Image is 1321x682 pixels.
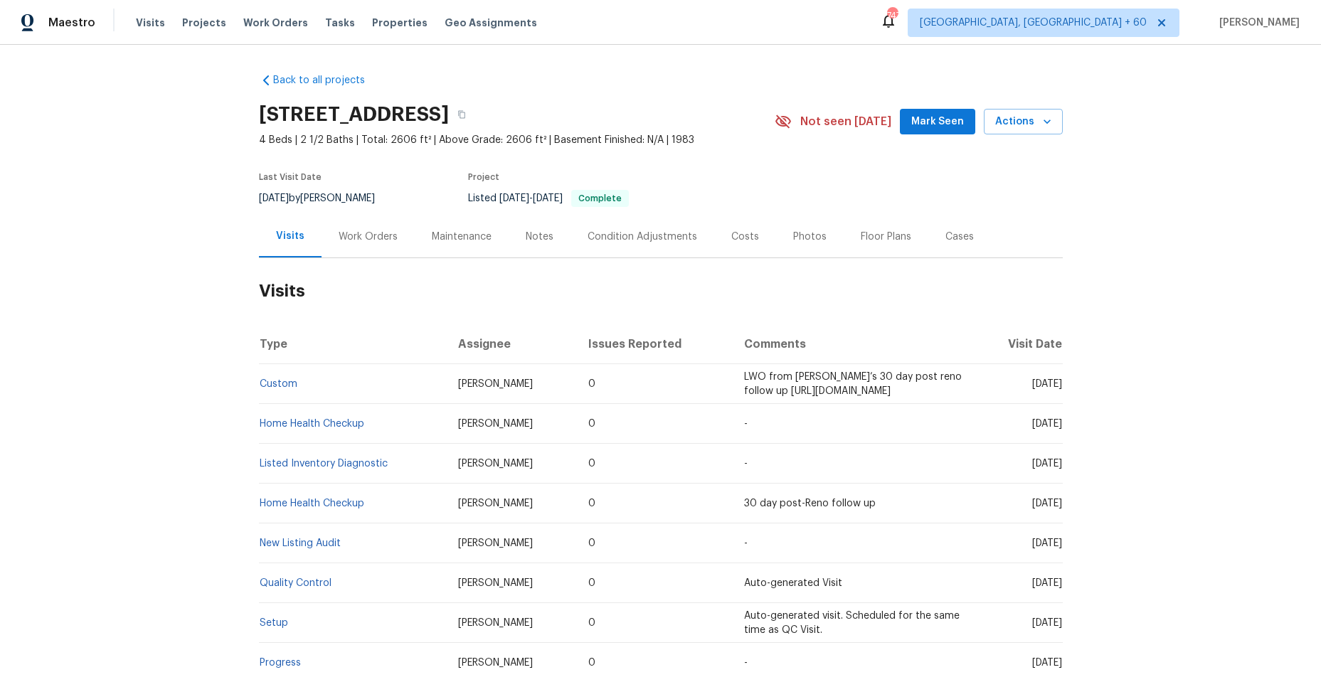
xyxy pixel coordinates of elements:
span: Not seen [DATE] [800,114,891,129]
span: [DATE] [1032,578,1062,588]
a: Listed Inventory Diagnostic [260,459,388,469]
span: 0 [588,538,595,548]
span: [DATE] [1032,459,1062,469]
span: Auto-generated Visit [744,578,842,588]
span: [DATE] [1032,379,1062,389]
span: Actions [995,113,1051,131]
span: - [499,193,563,203]
span: Complete [573,194,627,203]
span: 30 day post-Reno follow up [744,499,876,508]
a: Custom [260,379,297,389]
th: Issues Reported [577,324,733,364]
div: 747 [887,9,897,23]
span: Maestro [48,16,95,30]
div: Cases [945,230,974,244]
span: 0 [588,379,595,389]
th: Visit Date [974,324,1063,364]
span: [DATE] [1032,538,1062,548]
span: [PERSON_NAME] [1214,16,1300,30]
span: [DATE] [1032,419,1062,429]
span: 4 Beds | 2 1/2 Baths | Total: 2606 ft² | Above Grade: 2606 ft² | Basement Finished: N/A | 1983 [259,133,775,147]
a: Home Health Checkup [260,419,364,429]
div: Costs [731,230,759,244]
button: Actions [984,109,1063,135]
span: Work Orders [243,16,308,30]
span: [PERSON_NAME] [458,658,533,668]
span: [DATE] [1032,618,1062,628]
th: Comments [733,324,974,364]
span: [PERSON_NAME] [458,578,533,588]
span: [DATE] [259,193,289,203]
span: [DATE] [499,193,529,203]
span: Properties [372,16,428,30]
div: Photos [793,230,827,244]
a: Progress [260,658,301,668]
span: 0 [588,578,595,588]
span: - [744,419,748,429]
a: Home Health Checkup [260,499,364,508]
span: - [744,538,748,548]
button: Copy Address [449,102,474,127]
span: [PERSON_NAME] [458,499,533,508]
a: Back to all projects [259,73,396,87]
h2: [STREET_ADDRESS] [259,107,449,122]
span: [DATE] [533,193,563,203]
div: by [PERSON_NAME] [259,190,392,207]
span: [GEOGRAPHIC_DATA], [GEOGRAPHIC_DATA] + 60 [920,16,1147,30]
span: [PERSON_NAME] [458,459,533,469]
div: Floor Plans [861,230,911,244]
div: Work Orders [339,230,398,244]
span: 0 [588,499,595,508]
span: Projects [182,16,226,30]
a: Quality Control [260,578,331,588]
span: 0 [588,419,595,429]
span: [PERSON_NAME] [458,618,533,628]
h2: Visits [259,258,1063,324]
div: Condition Adjustments [588,230,697,244]
span: Tasks [325,18,355,28]
span: - [744,459,748,469]
span: Project [468,173,499,181]
span: 0 [588,459,595,469]
button: Mark Seen [900,109,975,135]
span: Last Visit Date [259,173,322,181]
span: [PERSON_NAME] [458,379,533,389]
span: LWO from [PERSON_NAME]’s 30 day post reno follow up [URL][DOMAIN_NAME] [744,372,962,396]
div: Maintenance [432,230,492,244]
div: Notes [526,230,553,244]
span: [PERSON_NAME] [458,538,533,548]
span: Listed [468,193,629,203]
span: [PERSON_NAME] [458,419,533,429]
th: Assignee [447,324,578,364]
span: 0 [588,658,595,668]
th: Type [259,324,447,364]
div: Visits [276,229,304,243]
a: Setup [260,618,288,628]
span: [DATE] [1032,499,1062,508]
span: Mark Seen [911,113,964,131]
span: Visits [136,16,165,30]
span: 0 [588,618,595,628]
span: Auto-generated visit. Scheduled for the same time as QC Visit. [744,611,960,635]
span: - [744,658,748,668]
span: Geo Assignments [445,16,537,30]
a: New Listing Audit [260,538,341,548]
span: [DATE] [1032,658,1062,668]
